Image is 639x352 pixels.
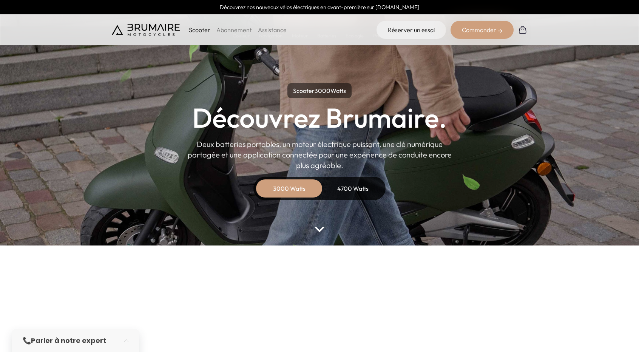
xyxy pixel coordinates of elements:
a: Abonnement [216,26,252,34]
a: Réserver un essai [377,21,446,39]
div: 3000 Watts [259,179,319,198]
img: arrow-bottom.png [315,227,324,232]
span: 3000 [315,87,330,94]
p: Scooter [189,25,210,34]
div: Commander [451,21,514,39]
img: Panier [518,25,527,34]
h1: Découvrez Brumaire. [192,104,447,131]
p: Deux batteries portables, un moteur électrique puissant, une clé numérique partagée et une applic... [187,139,452,171]
p: Scooter Watts [287,83,352,98]
img: right-arrow-2.png [498,29,502,33]
a: Assistance [258,26,287,34]
img: Brumaire Motocycles [112,24,180,36]
div: 4700 Watts [323,179,383,198]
